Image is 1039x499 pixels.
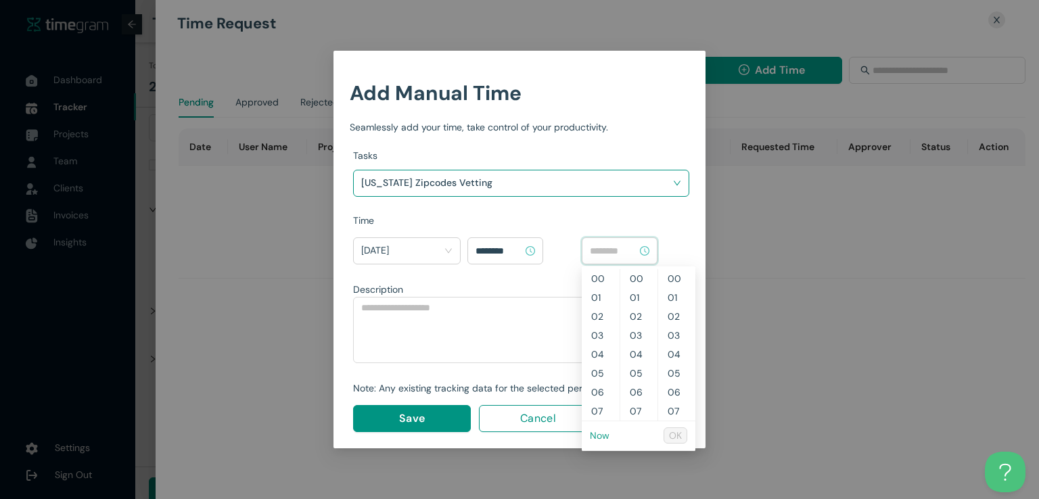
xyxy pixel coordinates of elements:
[658,345,695,364] div: 04
[620,269,657,288] div: 00
[479,405,597,432] button: Cancel
[582,383,620,402] div: 06
[620,288,657,307] div: 01
[353,405,471,432] button: Save
[582,364,620,383] div: 05
[353,381,684,396] div: Note: Any existing tracking data for the selected period will be overwritten
[399,410,425,427] span: Save
[582,269,620,288] div: 00
[350,120,689,135] div: Seamlessly add your time, take control of your productivity.
[658,364,695,383] div: 05
[620,383,657,402] div: 06
[520,410,556,427] span: Cancel
[658,288,695,307] div: 01
[582,326,620,345] div: 03
[620,345,657,364] div: 04
[658,307,695,326] div: 02
[590,429,609,442] a: Now
[620,307,657,326] div: 02
[582,345,620,364] div: 04
[620,402,657,421] div: 07
[620,364,657,383] div: 05
[658,383,695,402] div: 06
[664,427,687,444] button: OK
[353,213,689,228] div: Time
[620,326,657,345] div: 03
[582,288,620,307] div: 01
[582,402,620,421] div: 07
[350,77,689,109] h1: Add Manual Time
[361,240,453,262] span: Today
[658,326,695,345] div: 03
[985,452,1025,492] iframe: Toggle Customer Support
[353,282,684,297] div: Description
[658,269,695,288] div: 00
[658,402,695,421] div: 07
[582,307,620,326] div: 02
[361,172,520,193] h1: [US_STATE] Zipcodes Vetting
[353,148,689,163] div: Tasks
